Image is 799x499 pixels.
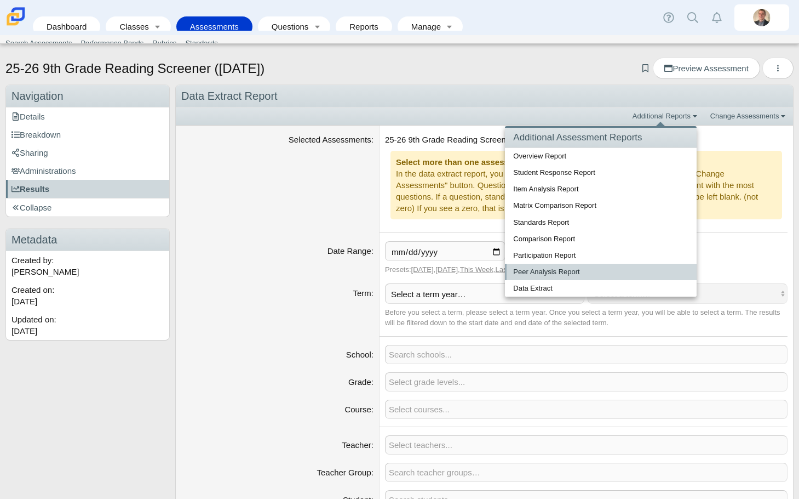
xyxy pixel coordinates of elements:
a: Classes [111,16,150,37]
label: School [346,350,373,359]
a: Reports [341,16,387,37]
h3: Metadata [6,229,169,251]
label: Term [353,288,373,298]
a: Questions [263,16,309,37]
a: Dashboard [38,16,95,37]
tags: ​ [385,345,787,364]
span: Navigation [12,90,64,102]
a: Standards Report [505,214,697,231]
span: Collapse [12,203,51,212]
a: Preview Assessment [653,58,760,79]
h4: Additional Assessment Reports [505,128,697,148]
div: Before you select a term, please select a term year. Once you select a term year, you will be abl... [385,307,787,328]
div: Created by: [PERSON_NAME] [6,251,169,281]
b: Select more than one assessment for data extract. [396,157,592,167]
tags: ​ [385,400,787,419]
tags: ​ [385,435,787,455]
a: Carmen School of Science & Technology [4,20,27,30]
div: Data Extract Report [176,85,793,107]
a: Change Assessments [708,111,790,122]
a: Manage [403,16,442,37]
a: Data Extract [505,280,697,297]
div: Updated on: [6,310,169,340]
a: Collapse [6,199,169,217]
img: matt.snyder.lDbRVQ [753,9,771,26]
a: This Week [460,265,493,274]
a: Results [6,180,169,198]
a: Item Analysis Report [505,181,697,197]
label: Grade [348,377,373,387]
a: Standards [181,35,222,52]
h1: 25-26 9th Grade Reading Screener ([DATE]) [5,59,265,78]
span: Preview Assessment [664,64,748,73]
a: Rubrics [148,35,181,52]
a: matt.snyder.lDbRVQ [734,4,789,31]
div: Created on: [6,281,169,310]
a: [DATE] [435,265,458,274]
a: Administrations [6,162,169,180]
span: Administrations [12,166,76,175]
a: Matrix Comparison Report [505,197,697,214]
a: Search Assessments [1,35,76,52]
a: Add bookmark [640,64,651,73]
a: Details [6,107,169,126]
a: Peer Analysis Report [505,264,697,280]
a: Sharing [6,144,169,162]
a: Performance Bands [76,35,148,52]
label: Date Range [327,246,373,256]
a: Overview Report [505,148,697,165]
a: Alerts [705,5,729,30]
span: Details [12,112,45,121]
time: Jun 17, 2025 at 4:25 PM [12,326,37,336]
a: [DATE] [411,265,434,274]
a: Toggle expanded [150,16,165,37]
label: Teacher Group [317,468,373,477]
a: Student Response Report [505,165,697,181]
time: Jun 17, 2025 at 4:24 PM [12,297,37,306]
img: Carmen School of Science & Technology [4,5,27,28]
a: Breakdown [6,126,169,144]
a: Participation Report [505,247,697,264]
label: Teacher [342,440,373,450]
button: More options [762,58,794,79]
a: Additional Reports [630,111,702,122]
label: Course [344,405,373,414]
tags: ​ [385,463,787,482]
span: Results [12,184,49,194]
a: Assessments [182,16,247,37]
div: Presets: , , , , , , , [385,264,787,275]
div: In the data extract report, you can select more than one assessment by using the "Change Assessme... [390,151,782,219]
a: Toggle expanded [442,16,457,37]
a: Toggle expanded [309,16,325,37]
span: Sharing [12,148,48,157]
dd: 25-26 9th Grade Reading Screener ([DATE]) [380,126,793,233]
input: Select a start date... [385,241,505,261]
span: Breakdown [12,130,61,139]
a: Last Week [496,265,529,274]
tags: ​ [385,372,787,392]
label: Selected Assessments [289,135,373,144]
a: Comparison Report [505,231,697,247]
